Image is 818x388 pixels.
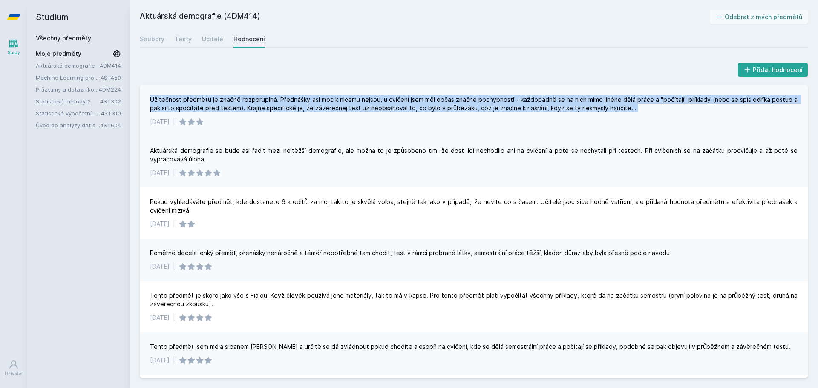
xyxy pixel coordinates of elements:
div: | [173,169,175,177]
div: Hodnocení [233,35,265,43]
div: Učitelé [202,35,223,43]
div: [DATE] [150,220,170,228]
a: Průzkumy a dotazníková šetření [36,85,99,94]
div: [DATE] [150,169,170,177]
div: Užitečnost předmětu je značně rozporuplná. Přednášky asi moc k ničemu nejsou, u cvičení jsem měl ... [150,95,798,112]
div: | [173,220,175,228]
div: Poměrně docela lehký přemět, přenášky nenáročně a téměř nepotřebné tam chodit, test v rámci probr... [150,249,670,257]
a: Statistické výpočetní prostředí [36,109,101,118]
div: Study [8,49,20,56]
a: 4ST310 [101,110,121,117]
a: Učitelé [202,31,223,48]
a: Machine Learning pro ekonomické modelování [36,73,101,82]
div: [DATE] [150,356,170,365]
div: [DATE] [150,262,170,271]
a: 4ST604 [100,122,121,129]
a: Testy [175,31,192,48]
a: 4DM414 [100,62,121,69]
div: Tento předmět jsem měla s panem [PERSON_NAME] a určitě se dá zvládnout pokud chodíte alespoň na c... [150,342,790,351]
div: | [173,262,175,271]
div: Aktuárská demografie se bude asi řadit mezi nejtěžší demografie, ale možná to je způsobeno tím, ž... [150,147,798,164]
a: Study [2,34,26,60]
a: 4DM224 [99,86,121,93]
a: Statistické metody 2 [36,97,100,106]
a: Uživatel [2,355,26,381]
a: Aktuárská demografie [36,61,100,70]
div: Uživatel [5,371,23,377]
div: Pokud vyhledáváte předmět, kde dostanete 6 kreditů za nic, tak to je skvělá volba, stejně tak jak... [150,198,798,215]
a: Všechny předměty [36,34,91,42]
a: Hodnocení [233,31,265,48]
div: [DATE] [150,313,170,322]
div: Tento předmět je skoro jako vše s Fialou. Když člověk používá jeho materiály, tak to má v kapse. ... [150,291,798,308]
span: Moje předměty [36,49,81,58]
button: Odebrat z mých předmětů [710,10,808,24]
div: Testy [175,35,192,43]
a: Soubory [140,31,164,48]
div: [DATE] [150,118,170,126]
div: | [173,356,175,365]
div: Soubory [140,35,164,43]
h2: Aktuárská demografie (4DM414) [140,10,710,24]
a: 4ST302 [100,98,121,105]
button: Přidat hodnocení [738,63,808,77]
a: Úvod do analýzy dat s pomocí R and SQL (v angličtině) [36,121,100,129]
div: | [173,118,175,126]
div: | [173,313,175,322]
a: 4ST450 [101,74,121,81]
